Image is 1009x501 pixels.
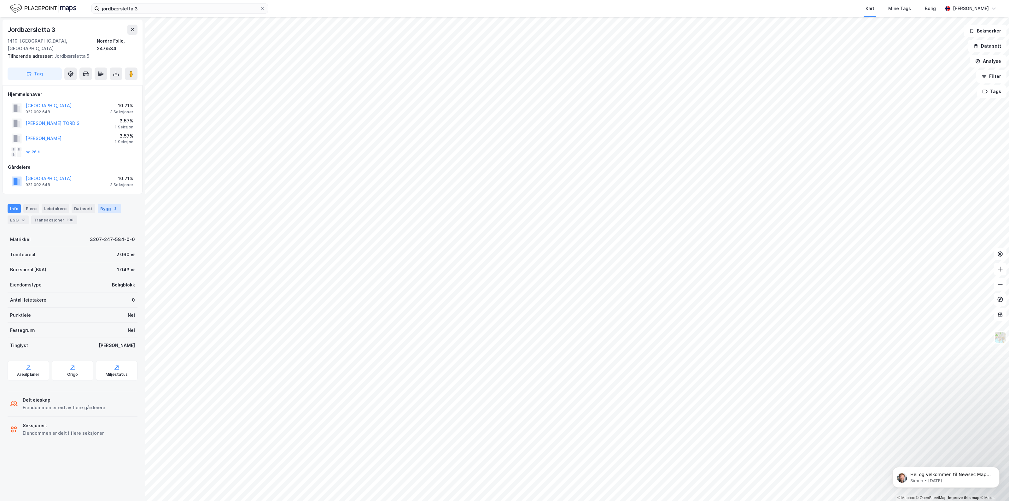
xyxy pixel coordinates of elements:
div: Gårdeiere [8,163,137,171]
button: Filter [976,70,1006,83]
div: Eiere [23,204,39,213]
div: Transaksjoner [31,215,77,224]
div: Tomteareal [10,251,35,258]
div: Jordbærsletta 5 [8,52,132,60]
div: Arealplaner [17,372,39,377]
div: 1 Seksjon [115,125,133,130]
div: Matrikkel [10,236,31,243]
div: Miljøstatus [106,372,128,377]
div: 0 [132,296,135,304]
div: Leietakere [42,204,69,213]
a: Improve this map [948,496,979,500]
div: Bygg [98,204,121,213]
div: Nordre Follo, 247/584 [97,37,137,52]
span: Tilhørende adresser: [8,53,54,59]
div: Kart [866,5,874,12]
div: 1 043 ㎡ [117,266,135,274]
div: 3.57% [115,132,133,140]
input: Søk på adresse, matrikkel, gårdeiere, leietakere eller personer [99,4,260,13]
button: Bokmerker [964,25,1006,37]
div: 17 [20,217,26,223]
div: 922 092 648 [26,109,50,115]
iframe: Intercom notifications message [883,454,1009,498]
div: 1410, [GEOGRAPHIC_DATA], [GEOGRAPHIC_DATA] [8,37,97,52]
div: Tinglyst [10,342,28,349]
div: 3 [112,205,119,212]
div: Hjemmelshaver [8,91,137,98]
div: 10.71% [110,175,133,182]
div: 922 092 648 [26,182,50,187]
img: logo.f888ab2527a4732fd821a326f86c7f29.svg [10,3,76,14]
div: Delt eieskap [23,396,105,404]
div: 10.71% [110,102,133,109]
div: Eiendomstype [10,281,42,289]
img: Z [994,331,1006,343]
div: Nei [128,327,135,334]
div: Datasett [72,204,95,213]
div: Festegrunn [10,327,35,334]
div: Antall leietakere [10,296,46,304]
div: Bruksareal (BRA) [10,266,46,274]
div: Punktleie [10,311,31,319]
div: Mine Tags [888,5,911,12]
div: Eiendommen er delt i flere seksjoner [23,429,104,437]
div: [PERSON_NAME] [99,342,135,349]
a: OpenStreetMap [916,496,947,500]
button: Tags [977,85,1006,98]
div: 100 [66,217,75,223]
a: Mapbox [897,496,915,500]
div: 2 060 ㎡ [116,251,135,258]
button: Analyse [970,55,1006,68]
div: Nei [128,311,135,319]
button: Tag [8,68,62,80]
div: Eiendommen er eid av flere gårdeiere [23,404,105,411]
div: Bolig [925,5,936,12]
div: Jordbærsletta 3 [8,25,57,35]
div: Seksjonert [23,422,104,429]
div: Origo [67,372,78,377]
div: 3207-247-584-0-0 [90,236,135,243]
div: Boligblokk [112,281,135,289]
div: 3 Seksjoner [110,109,133,115]
div: 1 Seksjon [115,139,133,144]
div: ESG [8,215,29,224]
div: Info [8,204,21,213]
div: 3 Seksjoner [110,182,133,187]
div: [PERSON_NAME] [953,5,989,12]
button: Datasett [968,40,1006,52]
div: 3.57% [115,117,133,125]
